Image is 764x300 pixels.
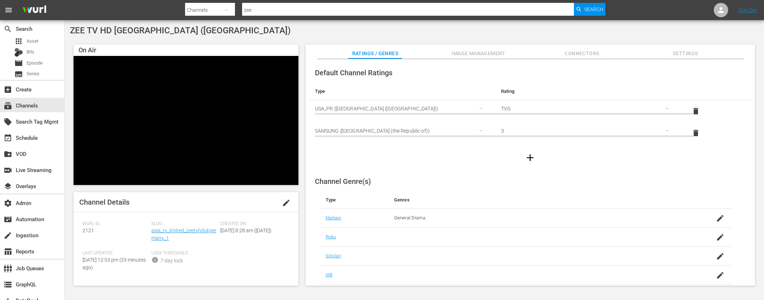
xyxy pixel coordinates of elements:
a: asia_tv_limited_zeetvhdukgermany_1 [151,228,216,241]
span: Connectors [555,49,609,58]
a: Roku [326,234,336,239]
span: Asset [27,38,38,45]
th: Rating [495,83,682,100]
span: Image Management [452,49,505,58]
span: menu [4,6,13,14]
span: Channels [4,101,12,110]
th: Genres [388,191,685,209]
span: Admin [4,199,12,208]
span: 2121 [82,228,94,233]
span: On Air [79,46,96,54]
span: Settings [659,49,712,58]
div: 3 [501,121,676,141]
span: [DATE] 8:28 am ([DATE]) [220,228,272,233]
span: VOD [4,150,12,158]
span: delete [692,107,700,115]
span: Episode [27,59,43,67]
a: Sign Out [739,7,757,13]
span: Wurl ID: [82,221,148,227]
span: Search Tag Mgmt [4,118,12,126]
span: Overlays [4,182,12,191]
span: Channel Details [79,198,129,206]
span: Channel Genre(s) [315,177,371,186]
span: Live Streaming [4,166,12,175]
button: Search [574,3,605,16]
span: Bits [27,48,34,56]
button: edit [278,194,295,211]
div: Video Player [74,56,298,185]
a: IAB [326,272,333,277]
th: Type [320,191,388,209]
span: Create [4,85,12,94]
button: delete [687,103,704,120]
table: simple table [309,83,751,144]
a: Sinclair [326,253,341,258]
div: Bits [14,48,23,57]
span: Default Channel Ratings [315,68,392,77]
span: Last Updated: [82,251,148,256]
span: Series [14,70,23,78]
span: Lock Threshold: [151,251,217,256]
th: Type [309,83,495,100]
span: ZEE TV HD [GEOGRAPHIC_DATA] ([GEOGRAPHIC_DATA]) [70,25,291,35]
span: info [151,256,159,263]
span: Asset [14,37,23,46]
span: Ingestion [4,231,12,240]
div: 7-day lock [160,257,183,265]
div: USA_PR ([GEOGRAPHIC_DATA] ([GEOGRAPHIC_DATA])) [315,99,490,119]
span: Job Queues [4,264,12,273]
span: edit [282,199,291,207]
span: Automation [4,215,12,224]
a: Nielsen [326,215,341,220]
div: SAMSUNG ([GEOGRAPHIC_DATA] (the Republic of)) [315,121,490,141]
span: Episode [14,59,23,67]
span: Search [584,3,603,16]
div: TVG [501,99,676,119]
span: Slug: [151,221,217,227]
span: delete [692,129,700,137]
span: Series [27,70,39,77]
span: [DATE] 12:53 pm (33 minutes ago) [82,257,146,270]
span: GraphQL [4,280,12,289]
span: Search [4,25,12,33]
span: Reports [4,247,12,256]
span: Created On: [220,221,286,227]
span: Schedule [4,134,12,142]
button: delete [687,124,704,142]
img: ans4CAIJ8jUAAAAAAAAAAAAAAAAAAAAAAAAgQb4GAAAAAAAAAAAAAAAAAAAAAAAAJMjXAAAAAAAAAAAAAAAAAAAAAAAAgAT5G... [17,2,52,19]
span: Ratings / Genres [348,49,402,58]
